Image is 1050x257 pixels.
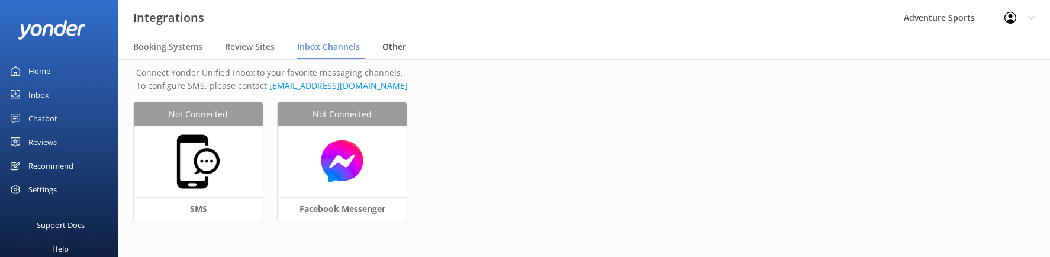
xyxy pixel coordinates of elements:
[28,178,57,201] div: Settings
[28,130,57,154] div: Reviews
[28,59,50,83] div: Home
[28,154,73,178] div: Recommend
[278,102,421,236] a: Not ConnectedFacebook Messenger
[278,197,407,221] div: Facebook Messenger
[313,108,372,121] span: Not Connected
[18,20,86,40] img: yonder-white-logo.png
[133,8,204,27] h3: Integrations
[136,66,1032,93] p: Connect Yonder Unified Inbox to your favorite messaging channels. To configure SMS, please contact
[284,139,401,184] img: messenger.png
[382,41,406,53] span: Other
[37,213,85,237] div: Support Docs
[28,83,49,107] div: Inbox
[225,41,275,53] span: Review Sites
[297,41,360,53] span: Inbox Channels
[269,80,408,91] a: Send an email to Yonder support team
[133,41,202,53] span: Booking Systems
[28,107,57,130] div: Chatbot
